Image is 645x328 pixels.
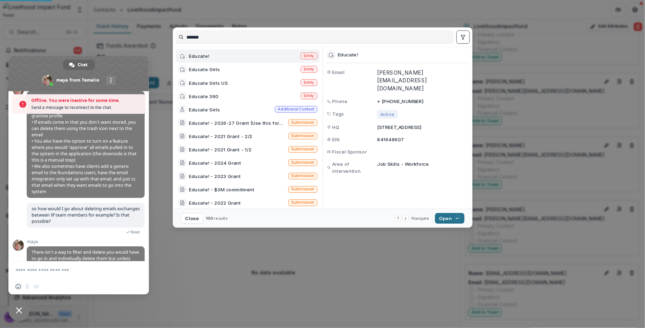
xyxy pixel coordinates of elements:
span: Submission [291,134,314,138]
a: [PERSON_NAME][EMAIL_ADDRESS][DOMAIN_NAME] [377,69,427,92]
div: Educate Girls [189,106,220,113]
span: Submission [291,147,314,152]
div: Educate Girls US [189,79,228,86]
span: EIN [332,136,340,143]
span: Email [332,68,344,75]
div: Educate! - 2024 Grant [189,159,241,166]
button: Close [181,213,203,224]
div: Educate! - 2022 Grant [189,199,241,206]
span: 100 [206,216,213,220]
div: Educate 360 [189,93,218,100]
button: toggle filters [456,30,469,44]
p: + [PHONE_NUMBER] [377,98,468,105]
span: Submission [291,160,314,165]
span: Submission [291,200,314,205]
textarea: Compose your message... [15,261,128,279]
span: There isn’t a way to filter and delete you would have to go in and individually delete them but u... [32,249,139,274]
span: maya [27,239,145,244]
div: Educate! - 2023 Grant [189,173,241,180]
span: so how would I go about deleting emails exchanges between lif team members for example? Is that p... [32,206,140,224]
span: Read [131,230,140,234]
span: Chat [78,60,88,70]
span: Offline. You were inactive for some time. [31,97,142,104]
div: Educate! - 2021 Grant - 1/2 [189,146,251,153]
div: Educate! - 2021 Grant - 2/2 [189,133,252,140]
span: Entity [303,94,314,98]
div: Educate! [337,52,358,57]
span: Entity [303,67,314,72]
span: Additional contact [278,107,314,112]
div: Educate! - $3M commitment [189,186,255,193]
span: Phone [332,98,347,105]
div: Educate Girls [189,66,220,73]
span: Hi [PERSON_NAME]! There are a couple of options: • The emails that are pulled in should only be e... [32,94,139,194]
span: Send a message to reconnect to the chat. [31,104,142,111]
span: Tags [332,110,344,117]
span: Entity [303,54,314,59]
span: results [214,216,228,220]
span: Area of intervention [332,160,377,175]
span: Entity [303,80,314,85]
p: Job Skills - Workforce [377,160,468,168]
a: Chat [63,60,95,70]
button: Open [435,213,465,224]
p: 841648607 [377,136,468,143]
span: Fiscal Sponsor [332,148,367,155]
span: HQ [332,124,339,131]
div: Educate! [189,53,209,60]
p: [STREET_ADDRESS] [377,124,468,131]
span: Submission [291,187,314,192]
span: Navigate [412,215,429,221]
span: Active [380,111,394,117]
span: Insert an emoji [15,284,21,289]
div: Educate! - 2026-27 Grant (Use this form when you need to skip straight to the Funding Decision st... [189,119,285,127]
span: Submission [291,120,314,125]
a: Close chat [8,300,29,321]
span: Submission [291,174,314,179]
